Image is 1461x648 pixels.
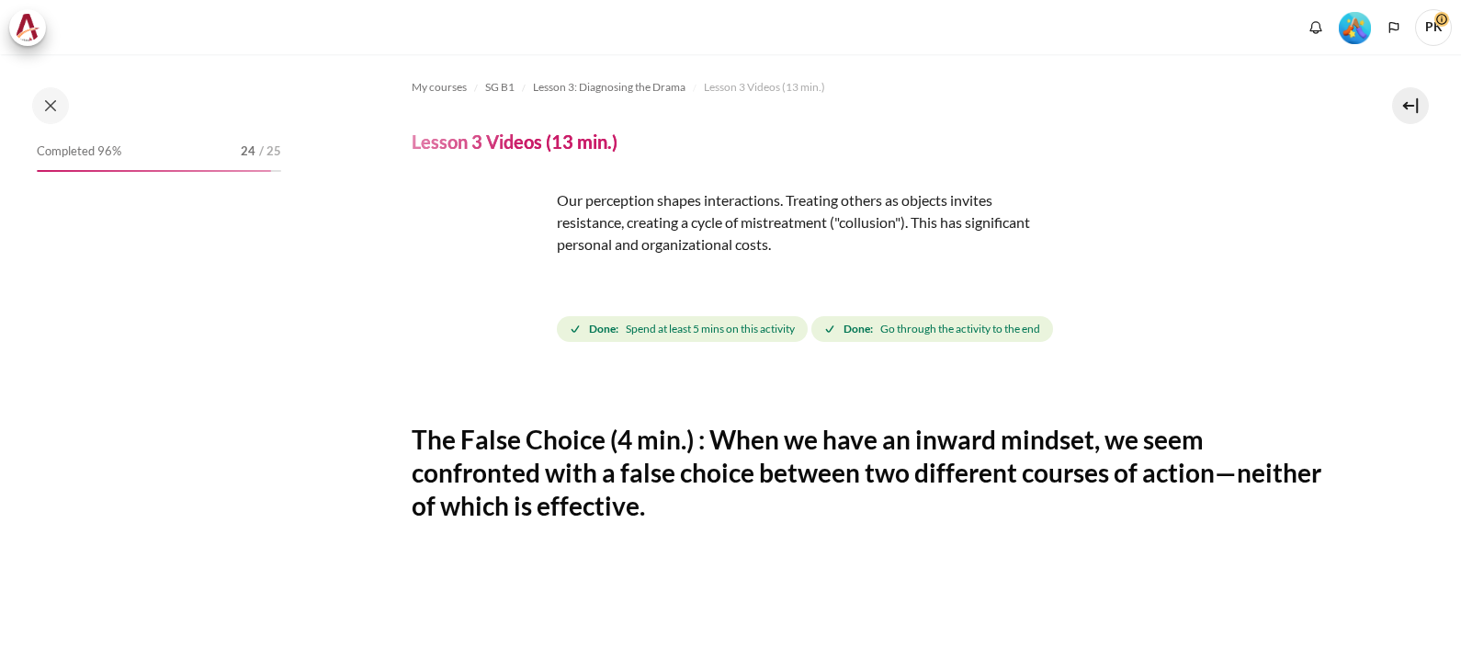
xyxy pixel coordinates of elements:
[704,79,825,96] span: Lesson 3 Videos (13 min.)
[1415,9,1452,46] span: PK
[626,321,795,337] span: Spend at least 5 mins on this activity
[9,9,55,46] a: Architeck Architeck
[880,321,1040,337] span: Go through the activity to the end
[1380,14,1408,41] button: Languages
[412,189,1055,256] p: Our perception shapes interactions. Treating others as objects invites resistance, creating a cyc...
[412,76,467,98] a: My courses
[412,189,549,327] img: xf
[37,142,121,161] span: Completed 96%
[589,321,618,337] strong: Done:
[241,142,255,161] span: 24
[412,79,467,96] span: My courses
[412,130,617,153] h4: Lesson 3 Videos (13 min.)
[485,79,515,96] span: SG B1
[412,423,1331,523] h2: The False Choice (4 min.) : When we have an inward mindset, we seem confronted with a false choic...
[1331,10,1378,44] a: Level #5
[1339,10,1371,44] div: Level #5
[1302,14,1330,41] div: Show notification window with no new notifications
[533,79,685,96] span: Lesson 3: Diagnosing the Drama
[557,313,1057,346] div: Completion requirements for Lesson 3 Videos (13 min.)
[844,321,873,337] strong: Done:
[37,170,271,172] div: 96%
[533,76,685,98] a: Lesson 3: Diagnosing the Drama
[412,73,1331,102] nav: Navigation bar
[485,76,515,98] a: SG B1
[704,76,825,98] a: Lesson 3 Videos (13 min.)
[259,142,281,161] span: / 25
[15,14,40,41] img: Architeck
[1415,9,1452,46] a: User menu
[1339,12,1371,44] img: Level #5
